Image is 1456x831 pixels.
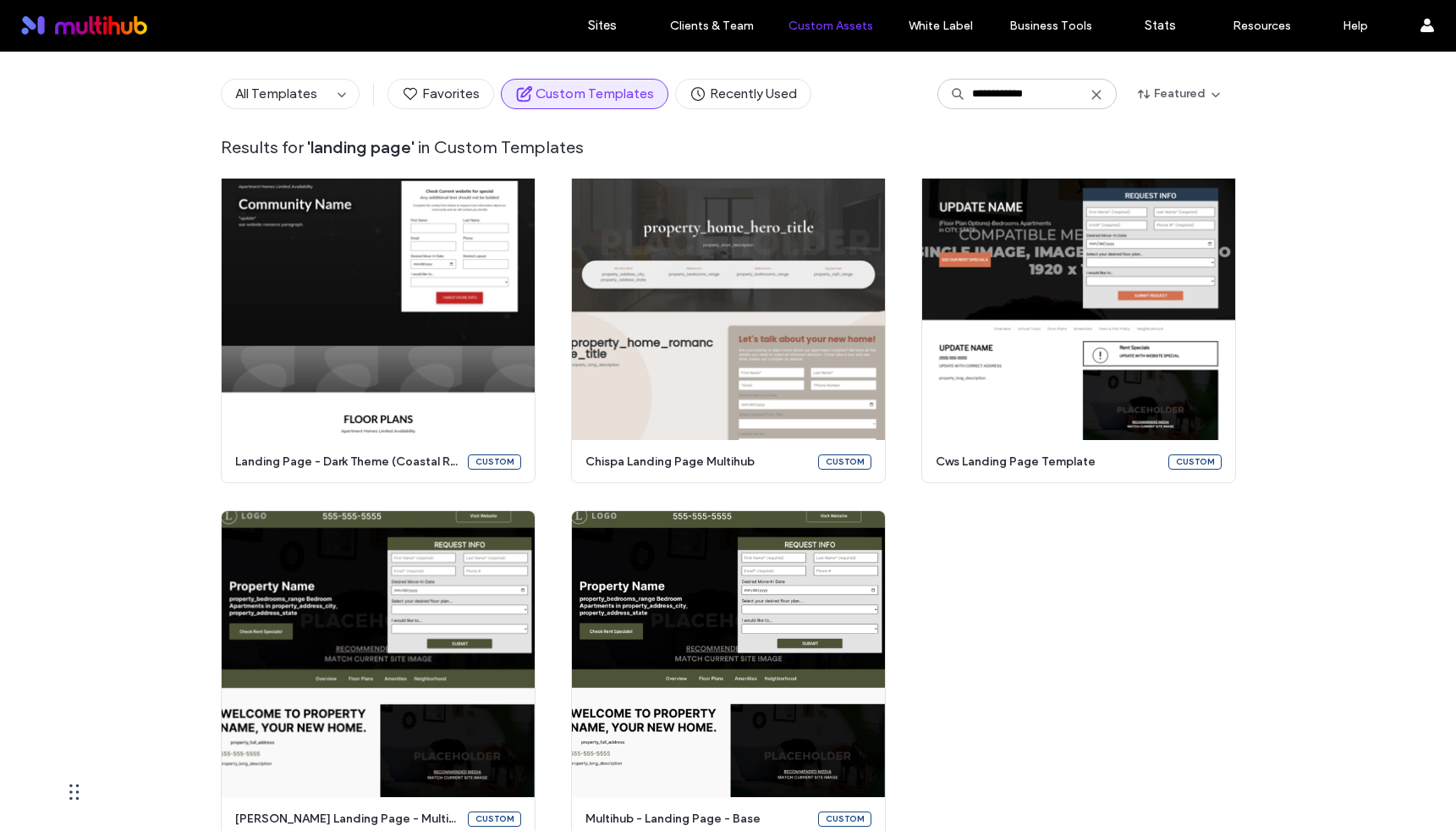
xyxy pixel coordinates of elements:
span: chispa landing page multihub [585,454,808,471]
label: Clients & Team [670,19,754,33]
div: Drag [69,767,80,817]
div: Custom [468,454,521,470]
span: Custom Templates [515,85,654,103]
span: [PERSON_NAME] landing page - multihub [235,811,458,828]
span: cws landing page template [936,454,1158,471]
span: Results for in Custom Templates [221,136,1236,158]
div: Custom [818,454,871,470]
label: Sites [588,18,617,33]
span: multihub - landing page - base [585,811,808,828]
div: Custom [1168,454,1222,470]
label: Stats [1145,18,1176,33]
span: All Templates [235,85,317,102]
div: Custom [818,812,871,827]
span: landing page - dark theme (coastal ridge) [235,454,458,471]
label: Resources [1233,19,1291,33]
button: Custom Templates [501,79,668,109]
div: Custom [468,812,521,827]
span: Recently Used [690,85,797,103]
span: Help [39,12,74,27]
span: ' landing page ' [307,137,415,157]
button: Recently Used [675,79,811,109]
label: Custom Assets [788,19,873,33]
button: Featured [1124,80,1236,107]
label: Help [1343,19,1368,33]
button: All Templates [222,80,332,108]
label: White Label [909,19,973,33]
button: Favorites [387,79,494,109]
span: Favorites [402,85,480,103]
label: Business Tools [1009,19,1092,33]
